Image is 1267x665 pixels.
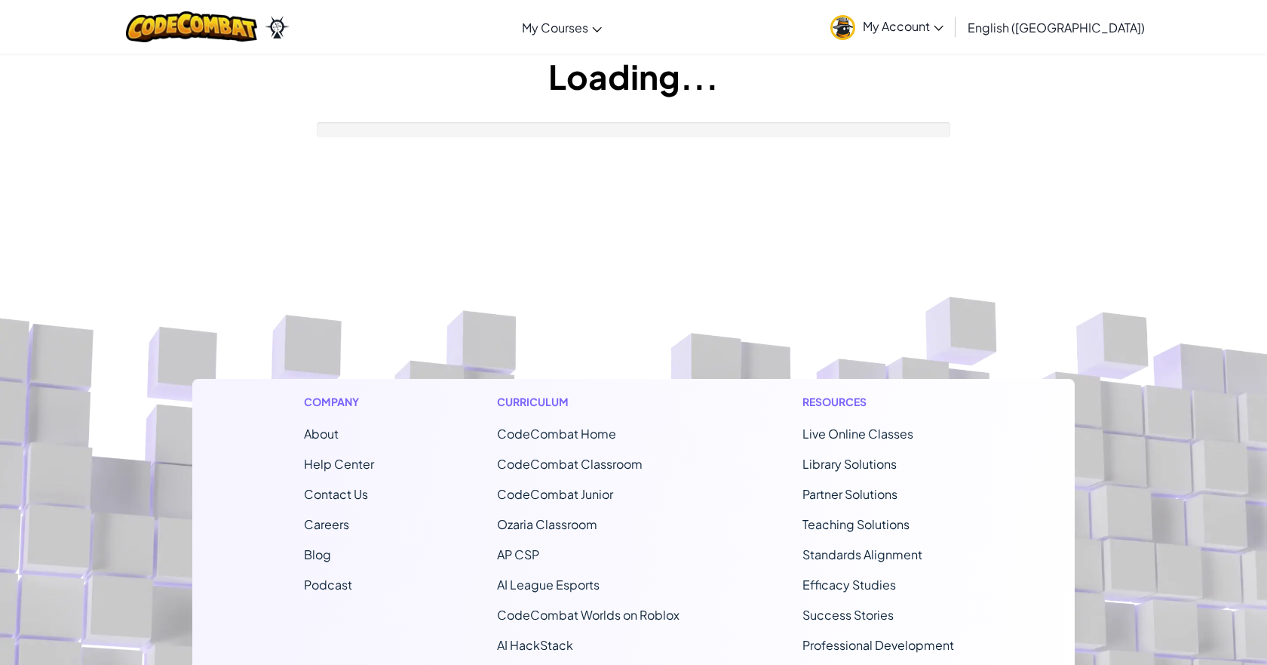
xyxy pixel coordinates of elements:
a: My Courses [514,7,609,48]
span: My Courses [522,20,588,35]
span: CodeCombat Home [497,426,616,442]
a: Standards Alignment [802,546,922,562]
img: Ozaria [265,16,289,38]
a: CodeCombat Worlds on Roblox [497,607,680,623]
a: AI HackStack [497,637,573,653]
span: Contact Us [304,486,368,502]
a: Success Stories [802,607,894,623]
img: avatar [830,15,855,40]
a: Library Solutions [802,456,897,472]
a: AP CSP [497,546,539,562]
a: Podcast [304,577,352,593]
a: Partner Solutions [802,486,897,502]
a: CodeCombat Classroom [497,456,643,472]
img: CodeCombat logo [126,11,258,42]
a: AI League Esports [497,577,600,593]
a: English ([GEOGRAPHIC_DATA]) [960,7,1152,48]
h1: Curriculum [497,394,680,410]
a: Professional Development [802,637,954,653]
a: Help Center [304,456,374,472]
h1: Company [304,394,374,410]
a: My Account [823,3,951,51]
a: Efficacy Studies [802,577,896,593]
h1: Resources [802,394,963,410]
a: Careers [304,516,349,532]
a: About [304,426,339,442]
a: Live Online Classes [802,426,913,442]
span: My Account [863,18,943,34]
a: Blog [304,546,331,562]
span: English ([GEOGRAPHIC_DATA]) [968,20,1145,35]
a: CodeCombat Junior [497,486,613,502]
a: Teaching Solutions [802,516,910,532]
a: Ozaria Classroom [497,516,597,532]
